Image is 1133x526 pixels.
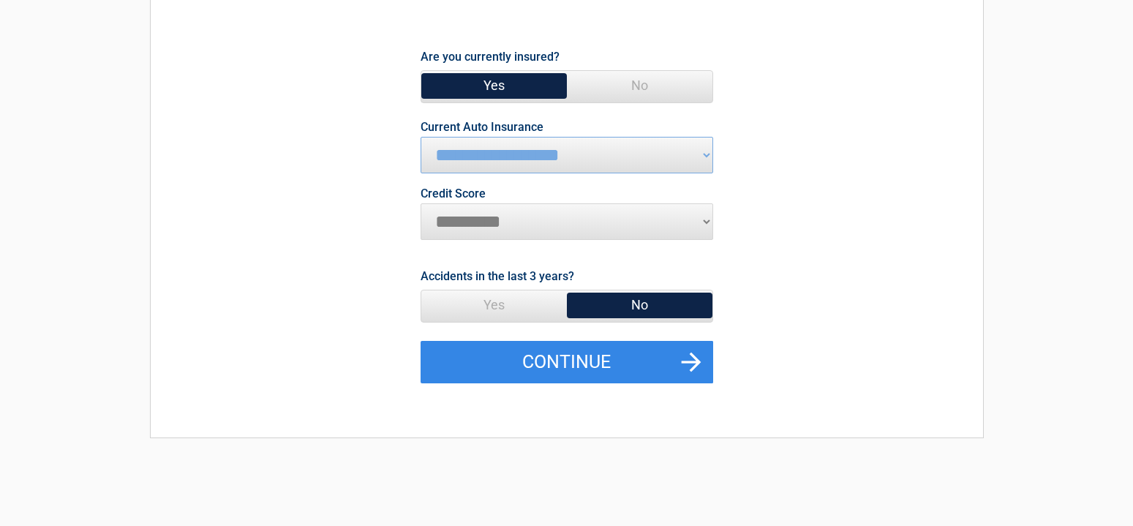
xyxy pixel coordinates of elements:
[421,290,567,320] span: Yes
[421,71,567,100] span: Yes
[567,71,712,100] span: No
[421,266,574,286] label: Accidents in the last 3 years?
[421,121,543,133] label: Current Auto Insurance
[567,290,712,320] span: No
[421,188,486,200] label: Credit Score
[421,341,713,383] button: Continue
[421,47,560,67] label: Are you currently insured?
